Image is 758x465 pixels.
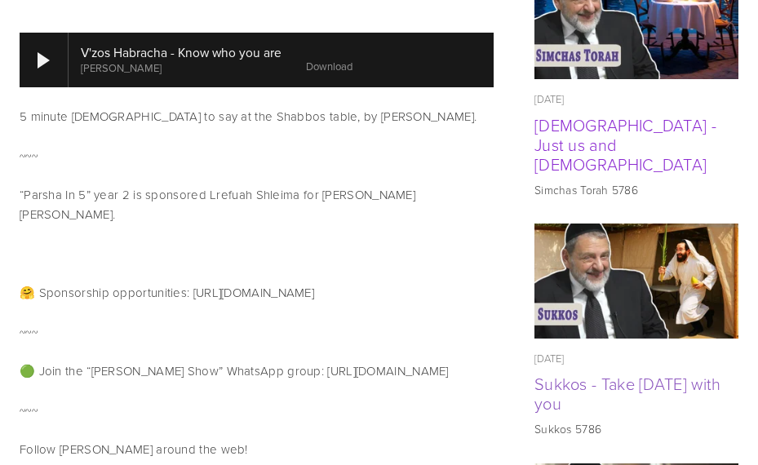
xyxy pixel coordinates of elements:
[534,224,738,339] a: Sukkos - Take Yom Kippur with you
[534,421,738,437] p: Sukkos 5786
[20,361,494,381] p: 🟢 Join the “[PERSON_NAME] Show” WhatsApp group: [URL][DOMAIN_NAME]
[534,372,721,414] a: Sukkos - Take [DATE] with you
[20,283,494,303] p: 🤗 Sponsorship opportunities: [URL][DOMAIN_NAME]
[534,113,716,175] a: [DEMOGRAPHIC_DATA] - Just us and [DEMOGRAPHIC_DATA]
[20,322,494,342] p: ~~~
[534,224,739,339] img: Sukkos - Take Yom Kippur with you
[534,182,738,198] p: Simchas Torah 5786
[534,351,565,365] time: [DATE]
[20,440,494,459] p: Follow [PERSON_NAME] around the web!
[20,146,494,166] p: ~~~
[306,59,352,73] a: Download
[20,401,494,420] p: ~~~
[20,107,494,126] p: 5 minute [DEMOGRAPHIC_DATA] to say at the Shabbos table, by [PERSON_NAME].
[20,185,494,224] p: “Parsha In 5” year 2 is sponsored Lrefuah Shleima for [PERSON_NAME] [PERSON_NAME].
[534,91,565,106] time: [DATE]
